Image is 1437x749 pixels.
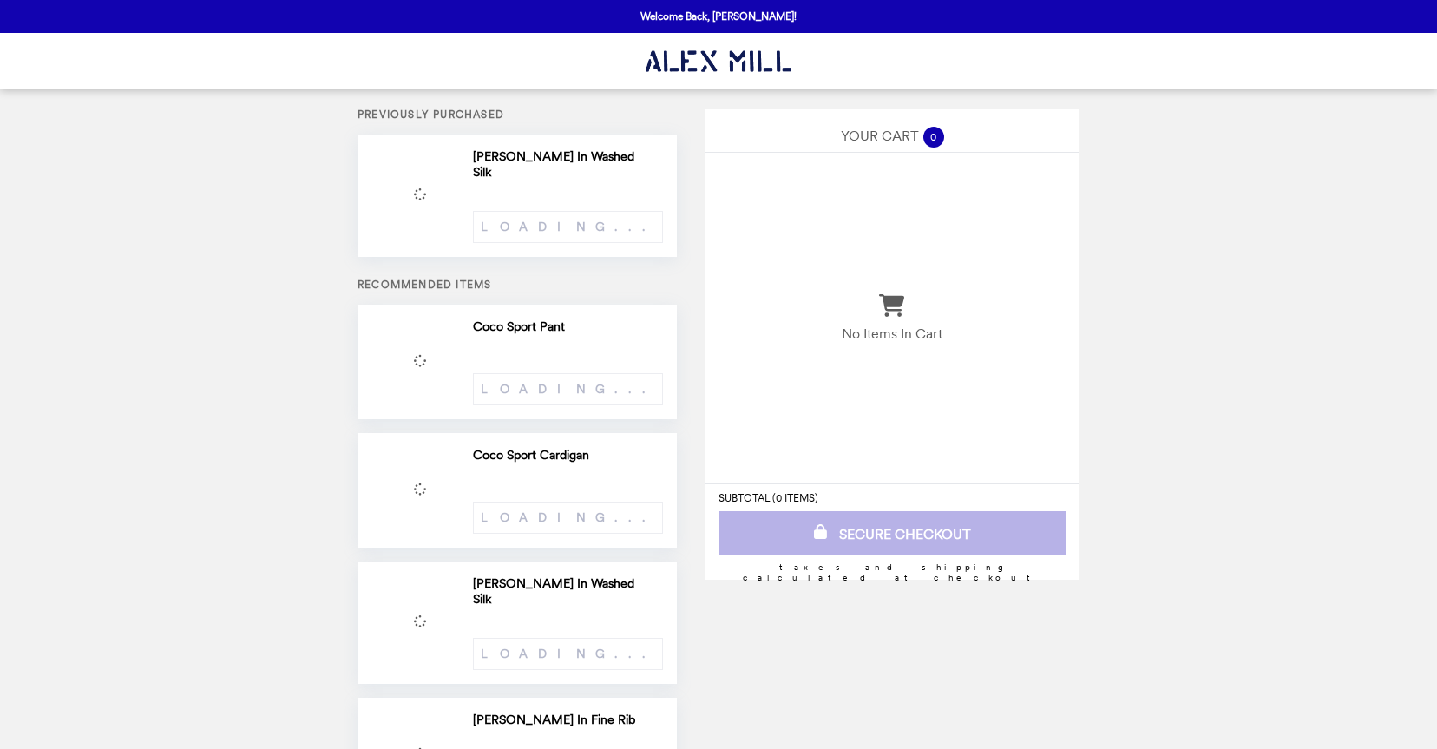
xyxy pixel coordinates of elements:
span: YOUR CART [841,128,919,144]
p: Welcome Back, [PERSON_NAME]! [640,10,797,23]
span: 0 [923,127,944,148]
h2: [PERSON_NAME] In Washed Silk [473,575,660,608]
h2: [PERSON_NAME] In Fine Rib [473,712,642,727]
h5: Previously Purchased [358,108,677,121]
h2: Coco Sport Cardigan [473,447,596,463]
h5: Recommended Items [358,279,677,291]
h2: [PERSON_NAME] In Washed Silk [473,148,660,181]
span: ( 0 ITEMS ) [772,492,818,504]
img: Brand Logo [646,43,791,79]
p: No Items In Cart [842,325,942,342]
h2: Coco Sport Pant [473,319,572,334]
div: Taxes and Shipping calculated at checkout [718,562,1066,582]
span: SUBTOTAL [718,492,772,504]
